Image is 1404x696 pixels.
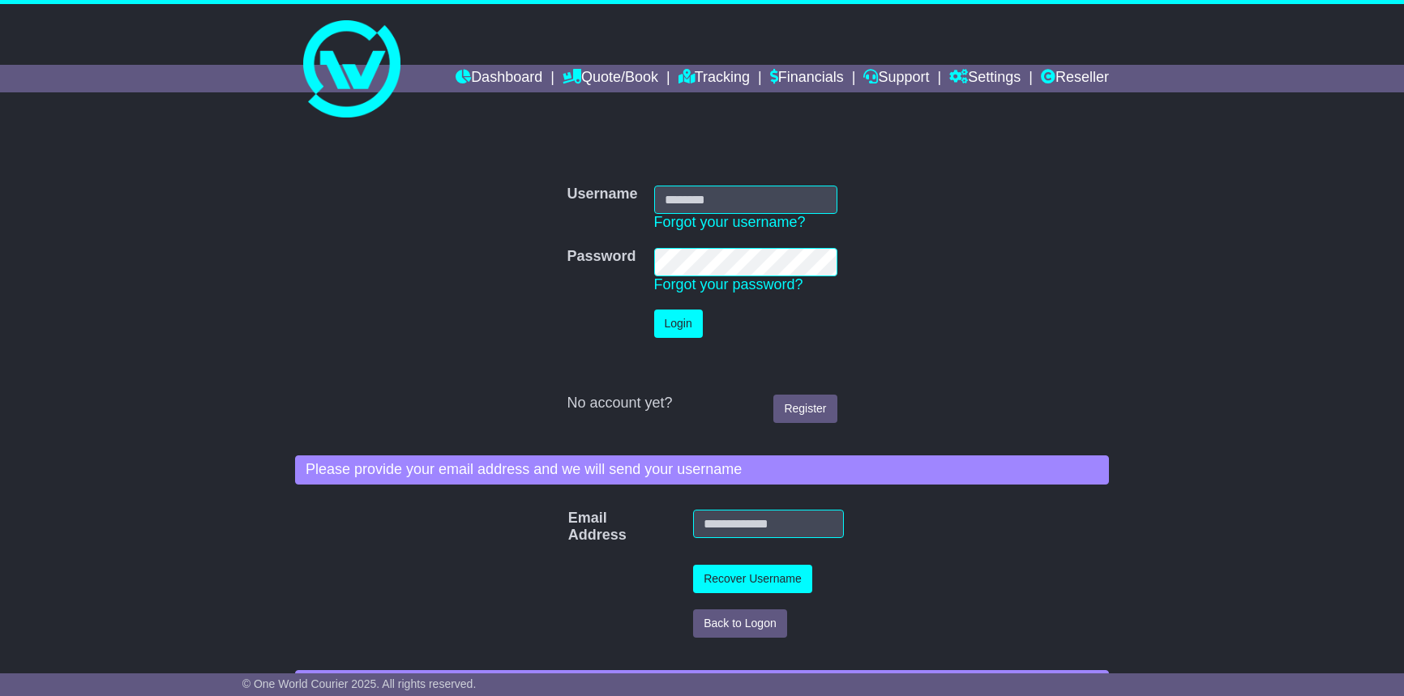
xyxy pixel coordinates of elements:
[678,65,750,92] a: Tracking
[567,395,837,412] div: No account yet?
[654,310,703,338] button: Login
[1041,65,1109,92] a: Reseller
[560,510,589,544] label: Email Address
[654,214,806,230] a: Forgot your username?
[773,395,837,423] a: Register
[295,455,1109,485] div: Please provide your email address and we will send your username
[949,65,1021,92] a: Settings
[863,65,929,92] a: Support
[242,677,477,690] span: © One World Courier 2025. All rights reserved.
[693,565,812,593] button: Recover Username
[693,609,787,638] button: Back to Logon
[563,65,658,92] a: Quote/Book
[456,65,542,92] a: Dashboard
[567,186,637,203] label: Username
[567,248,636,266] label: Password
[770,65,844,92] a: Financials
[654,276,803,292] a: Forgot your password?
